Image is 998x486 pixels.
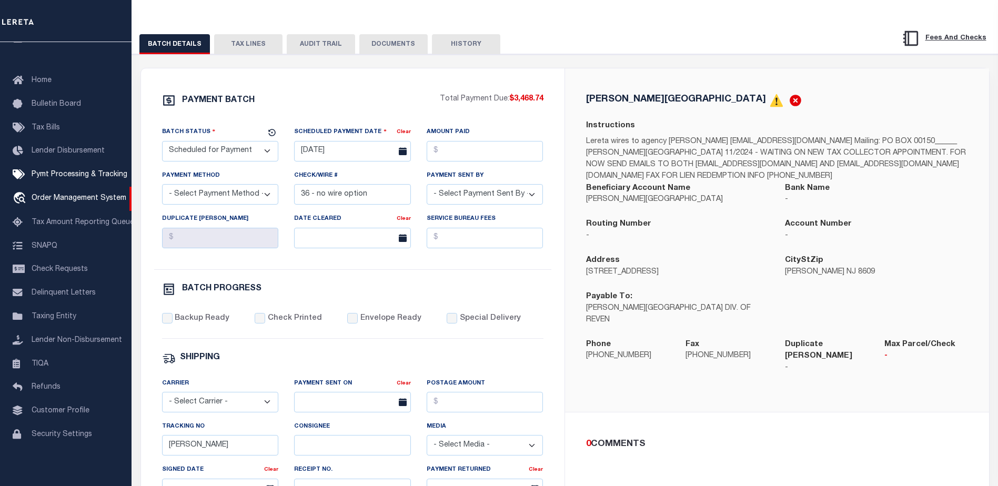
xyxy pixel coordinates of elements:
[162,465,204,474] label: Signed Date
[294,215,341,224] label: Date Cleared
[884,350,968,362] p: -
[785,183,830,195] label: Bank Name
[785,267,968,278] p: [PERSON_NAME] NJ 8609
[32,171,127,178] span: Pymt Processing & Tracking
[162,215,248,224] label: Duplicate [PERSON_NAME]
[586,183,690,195] label: Beneficiary Account Name
[32,242,57,249] span: SNAPQ
[359,34,428,54] button: DOCUMENTS
[427,228,543,248] input: $
[586,255,620,267] label: Address
[586,339,611,351] label: Phone
[32,407,89,414] span: Customer Profile
[139,34,210,54] button: BATCH DETAILS
[586,438,964,451] div: COMMENTS
[586,230,769,242] p: -
[440,94,543,105] p: Total Payment Due:
[182,96,255,105] h6: PAYMENT BATCH
[427,141,543,161] input: $
[32,147,105,155] span: Lender Disbursement
[32,77,52,84] span: Home
[509,95,543,103] span: $3,468.74
[32,266,88,273] span: Check Requests
[884,339,955,351] label: Max Parcel/Check
[294,171,338,180] label: Check/Wire #
[586,194,769,206] p: [PERSON_NAME][GEOGRAPHIC_DATA]
[686,350,769,362] p: [PHONE_NUMBER]
[32,195,126,202] span: Order Management System
[586,303,769,326] p: [PERSON_NAME][GEOGRAPHIC_DATA] DIV. OF REVEN
[32,313,76,320] span: Taxing Entity
[294,465,332,474] label: Receipt No.
[268,313,322,325] label: Check Printed
[397,381,411,386] a: Clear
[785,194,968,206] p: -
[13,192,29,206] i: travel_explore
[294,422,330,431] label: Consignee
[32,360,48,367] span: TIQA
[427,422,446,431] label: Media
[785,339,869,362] label: Duplicate [PERSON_NAME]
[182,285,261,293] h6: BATCH PROGRESS
[586,136,968,183] p: Lereta wires to agency [PERSON_NAME] [EMAIL_ADDRESS][DOMAIN_NAME] Mailing: PO BOX 00150______ [PE...
[785,218,852,230] label: Account Number
[162,422,205,431] label: Tracking No
[180,353,220,362] h6: SHIPPING
[427,171,483,180] label: Payment Sent By
[294,127,387,137] label: Scheduled Payment Date
[427,392,543,412] input: $
[32,289,96,297] span: Delinquent Letters
[32,337,122,344] span: Lender Non-Disbursement
[785,362,869,374] p: -
[586,120,635,132] label: Instructions
[214,34,283,54] button: TAX LINES
[460,313,521,325] label: Special Delivery
[586,440,591,449] span: 0
[586,95,766,104] h5: [PERSON_NAME][GEOGRAPHIC_DATA]
[785,230,968,242] p: -
[427,379,485,388] label: Postage Amount
[397,129,411,135] a: Clear
[175,313,229,325] label: Backup Ready
[427,128,470,137] label: Amount Paid
[32,383,61,391] span: Refunds
[427,215,496,224] label: Service Bureau Fees
[162,228,279,248] input: $
[427,465,491,474] label: Payment Returned
[294,379,352,388] label: Payment Sent On
[397,216,411,221] a: Clear
[586,291,632,303] label: Payable To:
[360,313,421,325] label: Envelope Ready
[785,255,823,267] label: CityStZip
[32,431,92,438] span: Security Settings
[32,124,60,131] span: Tax Bills
[162,379,189,388] label: Carrier
[432,34,500,54] button: HISTORY
[32,100,81,108] span: Bulletin Board
[162,127,216,137] label: Batch Status
[32,219,134,226] span: Tax Amount Reporting Queue
[898,27,991,49] button: Fees And Checks
[686,339,699,351] label: Fax
[586,267,769,278] p: [STREET_ADDRESS]
[264,467,278,472] a: Clear
[287,34,355,54] button: AUDIT TRAIL
[162,171,220,180] label: Payment Method
[529,467,543,472] a: Clear
[586,218,651,230] label: Routing Number
[586,350,670,362] p: [PHONE_NUMBER]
